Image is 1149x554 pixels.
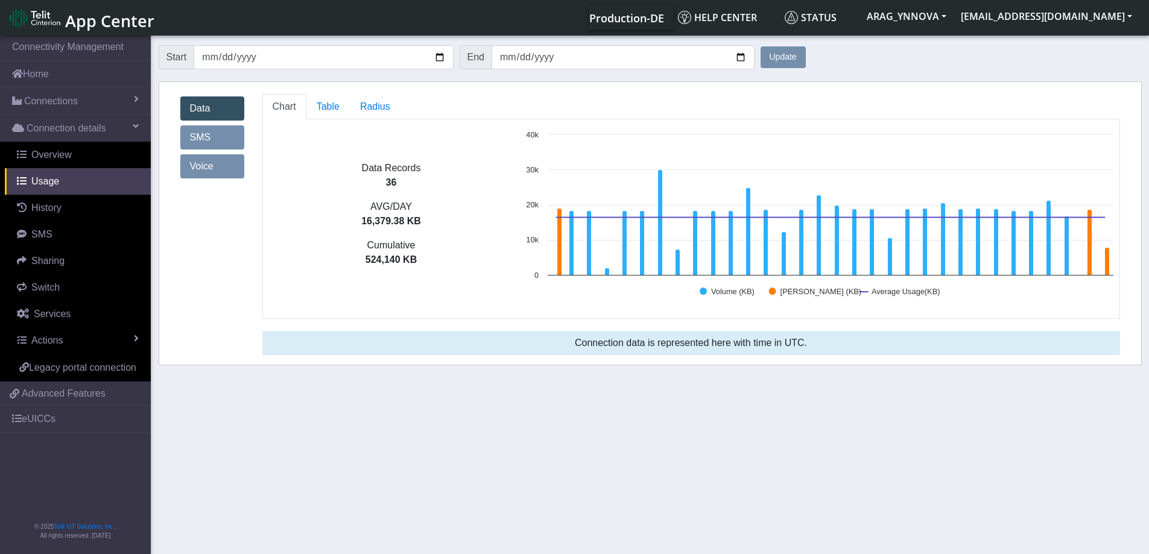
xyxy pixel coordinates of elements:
[31,335,63,345] span: Actions
[871,287,940,296] text: Average Usage(KB)
[273,101,296,112] span: Chart
[10,8,60,28] img: logo-telit-cinterion-gw-new.png
[263,200,520,214] p: AVG/DAY
[27,121,106,136] span: Connection details
[526,200,539,209] text: 20k
[673,5,780,30] a: Help center
[29,362,136,373] span: Legacy portal connection
[5,142,151,168] a: Overview
[159,45,195,69] span: Start
[678,11,691,24] img: knowledge.svg
[31,229,52,239] span: SMS
[317,101,340,112] span: Table
[263,253,520,267] p: 524,140 KB
[31,176,59,186] span: Usage
[31,150,72,160] span: Overview
[5,221,151,248] a: SMS
[31,282,60,292] span: Switch
[180,125,244,150] a: SMS
[589,5,663,30] a: Your current platform instance
[780,287,861,296] text: [PERSON_NAME] (KB)
[10,5,153,31] a: App Center
[263,214,520,228] p: 16,379.38 KB
[34,309,71,319] span: Services
[54,523,115,530] a: Telit IoT Solutions, Inc.
[589,11,664,25] span: Production-DE
[5,168,151,195] a: Usage
[859,5,954,27] button: ARAG_YNNOVA
[5,301,151,327] a: Services
[678,11,757,24] span: Help center
[262,331,1120,355] div: Connection data is represented here with time in UTC.
[5,248,151,274] a: Sharing
[180,96,244,121] a: Data
[761,46,806,68] button: Update
[526,235,539,244] text: 10k
[263,175,520,190] p: 36
[65,10,154,32] span: App Center
[180,154,244,178] a: Voice
[31,203,62,213] span: History
[360,101,390,112] span: Radius
[5,327,151,354] a: Actions
[711,287,755,296] text: Volume (KB)
[526,165,539,174] text: 30k
[954,5,1139,27] button: [EMAIL_ADDRESS][DOMAIN_NAME]
[263,238,520,253] p: Cumulative
[526,130,539,139] text: 40k
[24,94,78,109] span: Connections
[5,274,151,301] a: Switch
[785,11,798,24] img: status.svg
[31,256,65,266] span: Sharing
[785,11,837,24] span: Status
[534,271,538,280] text: 0
[780,5,859,30] a: Status
[460,45,492,69] span: End
[263,161,520,175] p: Data Records
[262,94,1120,119] ul: Tabs
[22,386,106,401] span: Advanced Features
[5,195,151,221] a: History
